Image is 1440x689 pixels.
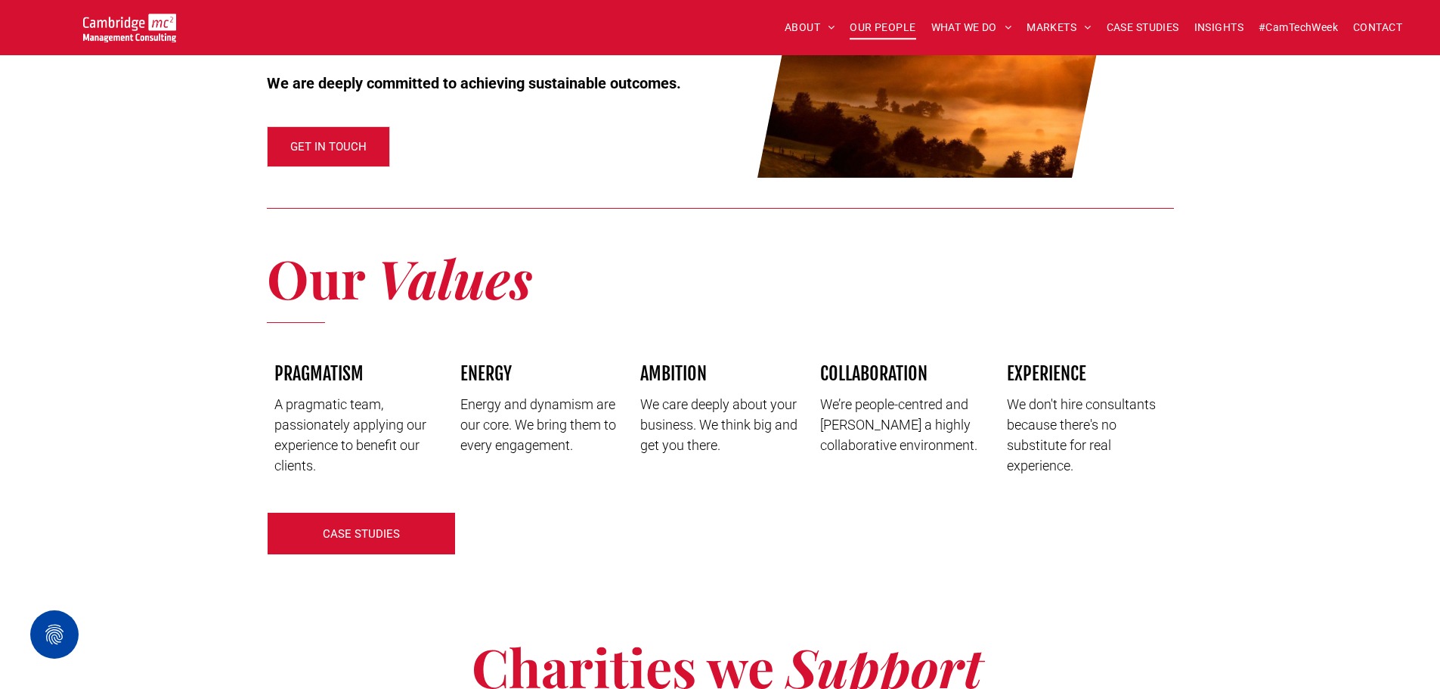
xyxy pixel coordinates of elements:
span: OUR PEOPLE [850,16,915,39]
span: PRAGMATISM [274,362,364,385]
a: OUR PEOPLE [842,16,923,39]
span: We are deeply committed to achieving sustainable outcomes. [267,74,681,92]
span: We’re people-centred and [PERSON_NAME] a highly collaborative environment. [820,396,977,453]
span: A pragmatic team, passionately applying our experience to benefit our clients. [274,396,426,473]
span: Values [377,242,532,313]
span: We care deeply about your business. We think big and get you there. [640,396,797,453]
span: AMBITION [640,362,707,385]
a: WHAT WE DO [924,16,1020,39]
a: CONTACT [1346,16,1410,39]
a: MARKETS [1019,16,1098,39]
span: COLLABORATION [820,362,927,385]
a: Your Business Transformed | Cambridge Management Consulting [83,16,176,32]
a: CASE STUDIES [1099,16,1187,39]
span: CASE STUDIES [323,515,400,553]
a: ABOUT [777,16,843,39]
span: ENERGY [460,362,512,385]
a: GET IN TOUCH [267,126,390,167]
a: INSIGHTS [1187,16,1251,39]
a: #CamTechWeek [1251,16,1346,39]
a: CASE STUDIES [267,512,457,555]
span: Our [267,242,365,313]
img: Cambridge MC Logo [83,14,176,42]
span: Energy and dynamism are our core. We bring them to every engagement. [460,396,616,453]
span: EXPERIENCE [1007,362,1086,385]
span: GET IN TOUCH [290,128,367,166]
span: We don't hire consultants because there's no substitute for real experience. [1007,396,1156,473]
